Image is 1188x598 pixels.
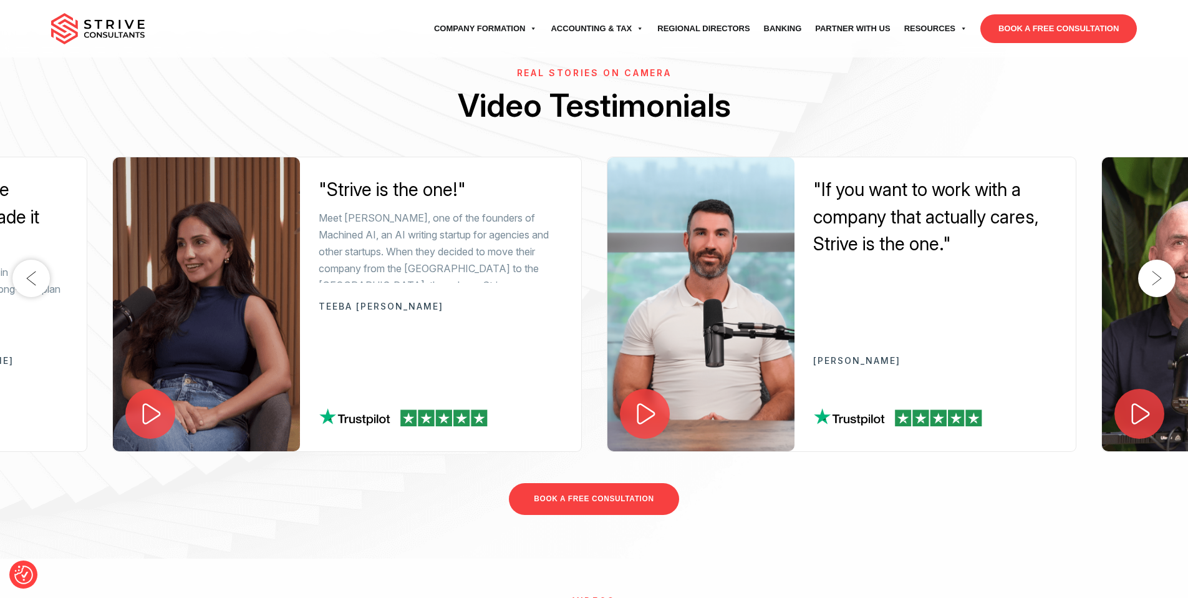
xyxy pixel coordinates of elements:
[509,483,679,515] a: BOOK A FREE CONSULTATION
[14,566,33,584] button: Consent Preferences
[12,260,50,297] button: Previous
[14,566,33,584] img: Revisit consent button
[897,11,974,46] a: Resources
[814,408,982,426] img: tp-review.png
[808,11,897,46] a: Partner with Us
[319,408,488,426] img: tp-review.png
[1138,260,1176,297] button: Next
[544,11,650,46] a: Accounting & Tax
[650,11,756,46] a: Regional Directors
[980,14,1137,43] a: BOOK A FREE CONSULTATION
[51,13,145,44] img: main-logo.svg
[757,11,809,46] a: Banking
[813,176,1057,258] div: "If you want to work with a company that actually cares, Strive is the one."
[319,176,563,203] div: "Strive is the one!"
[319,210,563,295] p: Meet [PERSON_NAME], one of the founders of Machined AI, an AI writing startup for agencies and ot...
[813,356,1057,365] p: [PERSON_NAME]
[319,301,563,311] p: Teeba [PERSON_NAME]
[427,11,544,46] a: Company Formation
